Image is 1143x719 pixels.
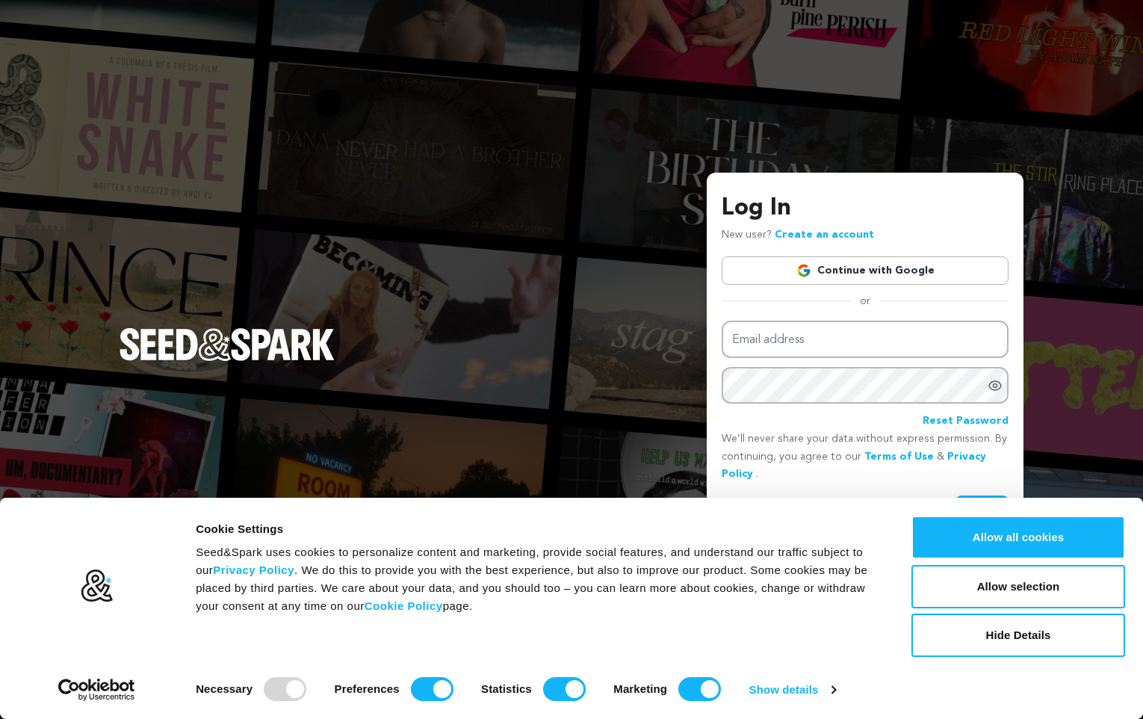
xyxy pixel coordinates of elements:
[722,256,1009,285] a: Continue with Google
[722,191,1009,226] h3: Log In
[80,569,114,603] img: logo
[851,294,879,309] span: or
[911,565,1125,608] button: Allow selection
[213,564,294,576] a: Privacy Policy
[335,682,400,695] strong: Preferences
[196,543,878,615] div: Seed&Spark uses cookies to personalize content and marketing, provide social features, and unders...
[196,682,253,695] strong: Necessary
[911,516,1125,559] button: Allow all cookies
[749,679,836,701] a: Show details
[31,679,162,701] a: Usercentrics Cookiebot - opens in a new window
[923,413,1009,431] a: Reset Password
[120,328,335,391] a: Seed&Spark Homepage
[722,226,874,244] p: New user?
[120,328,335,361] img: Seed&Spark Logo
[481,682,532,695] strong: Statistics
[796,263,811,278] img: Google logo
[775,229,874,240] a: Create an account
[988,378,1003,393] a: Show password as plain text. Warning: this will display your password on the screen.
[722,431,1009,484] p: We’ll never share your data without express permission. By continuing, you agree to our & .
[365,599,443,612] a: Cookie Policy
[864,451,934,462] a: Terms of Use
[613,682,667,695] strong: Marketing
[955,496,1009,522] button: Login
[722,321,1009,359] input: Email address
[196,520,878,538] div: Cookie Settings
[911,614,1125,657] button: Hide Details
[195,671,196,672] legend: Consent Selection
